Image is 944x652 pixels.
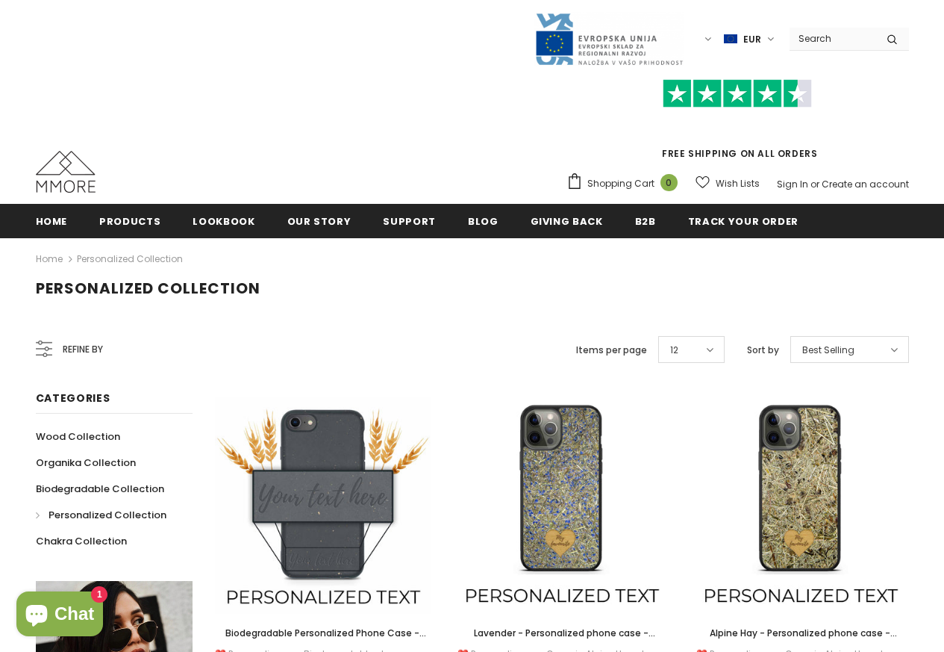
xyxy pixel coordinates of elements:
img: MMORE Cases [36,151,96,193]
a: Personalized Collection [77,252,183,265]
span: Blog [468,214,498,229]
span: Lookbook [193,214,254,229]
span: B2B [635,214,656,229]
span: Wood Collection [36,429,120,444]
img: Javni Razpis [534,12,684,66]
span: Track your order [688,214,798,229]
span: Refine by [63,341,103,358]
span: 0 [660,174,678,191]
span: Personalized Collection [49,508,166,522]
a: Wood Collection [36,423,120,450]
input: Search Site [790,28,875,49]
inbox-online-store-chat: Shopify online store chat [12,592,107,640]
a: Shopping Cart 0 [566,173,685,195]
a: Blog [468,204,498,237]
img: Trust Pilot Stars [663,79,812,108]
a: Sign In [777,178,808,190]
a: Home [36,250,63,268]
span: Personalized Collection [36,278,260,299]
span: Organika Collection [36,456,136,470]
span: Categories [36,391,110,406]
a: support [383,204,436,237]
span: Home [36,214,68,229]
a: Products [99,204,160,237]
a: Lavender - Personalized phone case - Personalized gift [454,625,670,642]
span: 12 [670,343,678,358]
a: Organika Collection [36,450,136,476]
span: Giving back [531,214,603,229]
a: Home [36,204,68,237]
span: Our Story [287,214,351,229]
span: Wish Lists [716,176,760,191]
a: Lookbook [193,204,254,237]
label: Sort by [747,343,779,358]
a: Track your order [688,204,798,237]
iframe: Customer reviews powered by Trustpilot [566,108,909,146]
span: or [810,178,819,190]
a: Wish Lists [696,170,760,196]
span: Products [99,214,160,229]
span: Best Selling [802,343,854,358]
a: Our Story [287,204,351,237]
label: Items per page [576,343,647,358]
span: EUR [743,32,761,47]
span: support [383,214,436,229]
a: Chakra Collection [36,528,127,554]
a: Biodegradable Collection [36,476,164,502]
span: Shopping Cart [587,176,654,191]
span: FREE SHIPPING ON ALL ORDERS [566,86,909,160]
a: Create an account [822,178,909,190]
a: Alpine Hay - Personalized phone case - Personalized gift [693,625,909,642]
a: Biodegradable Personalized Phone Case - Black [215,625,431,642]
a: B2B [635,204,656,237]
a: Javni Razpis [534,32,684,45]
span: Biodegradable Collection [36,482,164,496]
span: Chakra Collection [36,534,127,548]
a: Giving back [531,204,603,237]
a: Personalized Collection [36,502,166,528]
